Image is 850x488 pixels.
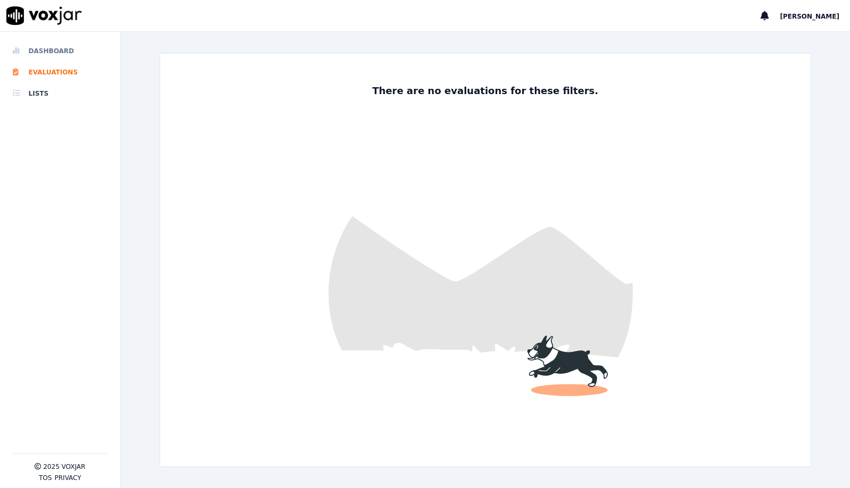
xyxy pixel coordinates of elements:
[13,83,108,104] a: Lists
[160,54,811,466] img: fun dog
[13,62,108,83] a: Evaluations
[39,474,52,482] button: TOS
[368,83,603,98] p: There are no evaluations for these filters.
[780,10,850,22] button: [PERSON_NAME]
[13,40,108,62] a: Dashboard
[43,462,85,471] p: 2025 Voxjar
[55,474,81,482] button: Privacy
[780,13,839,20] span: [PERSON_NAME]
[6,6,82,25] img: voxjar logo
